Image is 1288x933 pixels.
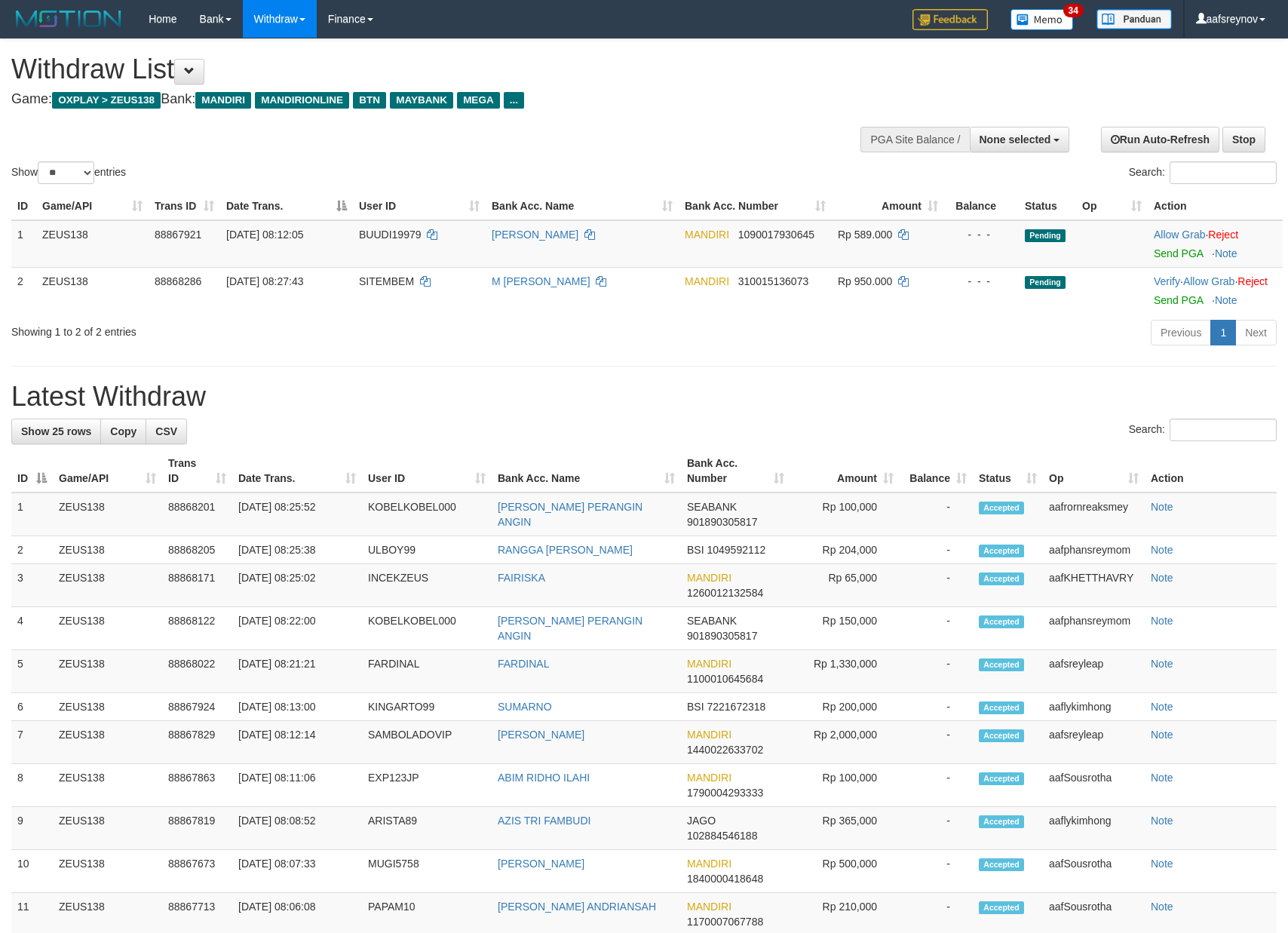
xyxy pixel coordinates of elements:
span: Rp 950.000 [838,275,892,287]
span: None selected [980,134,1051,146]
td: 88867924 [162,693,232,721]
a: [PERSON_NAME] ANDRIANSAH [498,901,656,913]
div: PGA Site Balance / [860,127,969,152]
td: [DATE] 08:25:02 [232,564,362,607]
span: JAGO [687,815,716,827]
td: aafphansreymom [1043,607,1145,650]
a: Note [1151,544,1173,556]
a: ABIM RIDHO ILAHI [498,772,590,784]
a: Note [1151,901,1173,913]
td: [DATE] 08:21:21 [232,650,362,693]
label: Show entries [11,161,126,184]
span: Show 25 rows [21,425,91,437]
span: Accepted [979,901,1024,914]
a: SUMARNO [498,701,552,713]
td: 10 [11,850,53,893]
span: 88868286 [155,275,201,287]
td: KINGARTO99 [362,693,492,721]
span: Accepted [979,502,1024,514]
a: Note [1151,501,1173,513]
img: panduan.png [1096,9,1172,29]
a: Note [1151,572,1173,584]
td: ZEUS138 [53,536,162,564]
th: ID: activate to sort column descending [11,450,53,493]
span: OXPLAY > ZEUS138 [52,92,161,109]
td: 4 [11,607,53,650]
span: Copy [110,425,136,437]
td: Rp 65,000 [790,564,900,607]
span: MEGA [457,92,500,109]
a: M [PERSON_NAME] [492,275,590,287]
td: ZEUS138 [53,564,162,607]
a: Note [1151,701,1173,713]
td: ZEUS138 [53,650,162,693]
th: Amount: activate to sort column ascending [790,450,900,493]
td: 7 [11,721,53,764]
th: Bank Acc. Name: activate to sort column ascending [492,450,681,493]
span: 88867921 [155,229,201,241]
span: SITEMBEM [359,275,414,287]
td: 1 [11,493,53,536]
a: Allow Grab [1154,229,1205,241]
td: ZEUS138 [53,693,162,721]
td: INCEKZEUS [362,564,492,607]
td: - [900,564,973,607]
td: [DATE] 08:25:52 [232,493,362,536]
th: User ID: activate to sort column ascending [353,192,486,220]
a: Allow Grab [1183,275,1234,287]
td: ZEUS138 [53,607,162,650]
span: MANDIRI [687,658,731,670]
td: Rp 200,000 [790,693,900,721]
a: CSV [146,419,187,444]
span: Copy 1090017930645 to clipboard [738,229,814,241]
td: - [900,607,973,650]
td: ARISTA89 [362,807,492,850]
td: [DATE] 08:08:52 [232,807,362,850]
th: Bank Acc. Number: activate to sort column ascending [681,450,790,493]
img: Button%20Memo.svg [1010,9,1074,30]
td: 1 [11,220,36,268]
span: Copy 1100010645684 to clipboard [687,673,763,685]
td: aafphansreymom [1043,536,1145,564]
td: aaflykimhong [1043,693,1145,721]
td: ZEUS138 [36,220,149,268]
select: Showentries [38,161,94,184]
a: Note [1215,294,1237,306]
td: [DATE] 08:22:00 [232,607,362,650]
th: User ID: activate to sort column ascending [362,450,492,493]
td: [DATE] 08:11:06 [232,764,362,807]
a: Stop [1222,127,1265,152]
span: MANDIRI [687,572,731,584]
a: Note [1151,815,1173,827]
td: - [900,721,973,764]
td: ULBOY99 [362,536,492,564]
td: - [900,650,973,693]
td: ZEUS138 [53,807,162,850]
td: KOBELKOBEL000 [362,607,492,650]
td: aafsreyleap [1043,721,1145,764]
td: - [900,850,973,893]
td: 2 [11,267,36,314]
td: 88868022 [162,650,232,693]
input: Search: [1170,419,1277,441]
span: MAYBANK [390,92,453,109]
td: [DATE] 08:13:00 [232,693,362,721]
div: Showing 1 to 2 of 2 entries [11,318,526,339]
span: SEABANK [687,615,737,627]
label: Search: [1129,161,1277,184]
span: MANDIRI [687,901,731,913]
th: Balance [944,192,1019,220]
span: Accepted [979,815,1024,828]
button: None selected [970,127,1070,152]
td: 88867863 [162,764,232,807]
a: 1 [1210,320,1236,345]
span: Pending [1025,276,1066,289]
td: ZEUS138 [36,267,149,314]
td: 88867819 [162,807,232,850]
a: Note [1151,729,1173,741]
td: · [1148,220,1283,268]
td: aafSousrotha [1043,850,1145,893]
span: 34 [1063,4,1084,17]
span: Copy 102884546188 to clipboard [687,830,757,842]
a: Note [1151,772,1173,784]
